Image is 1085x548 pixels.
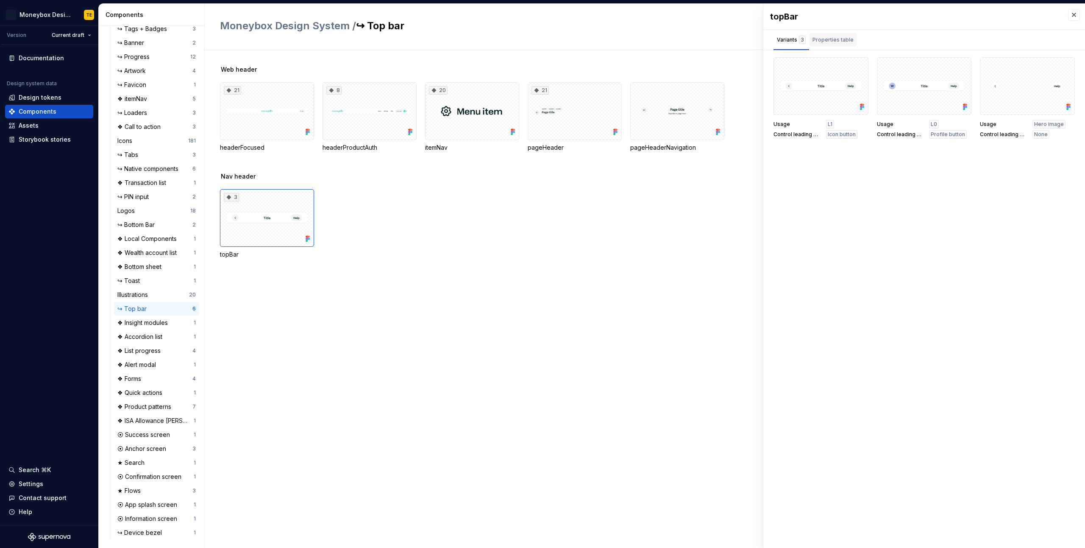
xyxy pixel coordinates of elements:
div: Documentation [19,54,64,62]
div: Properties table [812,36,854,44]
div: 12 [190,53,196,60]
a: Settings [5,477,93,491]
div: 1 [194,235,196,242]
div: Assets [19,121,39,130]
div: 3 [192,109,196,116]
div: 3 [192,123,196,130]
div: 1 [194,361,196,368]
div: pageHeaderNavigation [630,82,724,152]
div: 1 [194,319,196,326]
span: Usage [877,121,924,128]
div: headerProductAuth [323,143,417,152]
div: ↪ Progress [117,53,153,61]
div: ↪ Tags + Badges [117,25,170,33]
div: 3 [799,36,806,44]
div: 1 [194,515,196,522]
a: ❖ Wealth account list1 [114,246,199,260]
a: ↪ Artwork4 [114,64,199,78]
div: 4 [192,347,196,354]
div: 6 [192,305,196,312]
div: TE [86,11,92,18]
div: Design tokens [19,93,61,102]
a: ★ Search1 [114,456,199,470]
div: ↪ Favicon [117,81,150,89]
a: ↪ Device bezel1 [114,526,199,540]
a: ↪ Native components6 [114,162,199,176]
span: Control leading style [877,131,924,138]
div: ↪ Artwork [117,67,149,75]
a: Icons181 [114,134,199,148]
div: 3 [192,487,196,494]
span: Moneybox Design System / [220,20,356,32]
div: 1 [194,389,196,396]
a: ❖ ISA Allowance [PERSON_NAME]1 [114,414,199,428]
span: Web header [221,65,257,74]
div: ↪ Top bar [117,305,150,313]
button: Contact support [5,491,93,505]
div: 4 [192,67,196,74]
div: topBar [770,11,1060,22]
div: pageHeaderNavigation [630,143,724,152]
a: ❖ Bottom sheet1 [114,260,199,274]
div: 1 [194,501,196,508]
div: ❖ Product patterns [117,403,175,411]
div: ❖ Forms [117,375,145,383]
div: 18 [190,207,196,214]
span: L1 [828,121,832,128]
div: Contact support [19,494,67,502]
a: Logos18 [114,204,199,218]
span: Profile button [931,131,965,138]
span: Control leading style [773,131,821,138]
div: ❖ Local Components [117,235,180,243]
a: ↪ Favicon1 [114,78,199,92]
a: ↪ Bottom Bar2 [114,218,199,232]
img: c17557e8-ebdc-49e2-ab9e-7487adcf6d53.png [6,10,16,20]
span: L0 [931,121,937,128]
div: ↪ Native components [117,165,182,173]
div: 1 [194,417,196,424]
a: Storybook stories [5,133,93,146]
div: Moneybox Design System [19,11,74,19]
a: ❖ Transaction list1 [114,176,199,190]
a: Assets [5,119,93,132]
div: 5 [192,95,196,102]
a: ★ Flows3 [114,484,199,498]
div: ↪ PIN input [117,193,152,201]
div: ❖ ISA Allowance [PERSON_NAME] [117,417,194,425]
div: Logos [117,207,138,215]
div: ❖ Transaction list [117,179,170,187]
div: 21 [224,86,241,95]
div: Version [7,32,26,39]
a: ❖ List progress4 [114,344,199,358]
span: Usage [980,121,1027,128]
div: ❖ List progress [117,347,164,355]
a: Design tokens [5,91,93,104]
div: 3 [192,445,196,452]
div: 1 [194,459,196,466]
div: ⦿ Success screen [117,431,173,439]
div: Help [19,508,32,516]
div: Search ⌘K [19,466,51,474]
div: ❖ itemNav [117,95,150,103]
div: ❖ Accordion list [117,333,166,341]
button: Search ⌘K [5,463,93,477]
div: 4 [192,375,196,382]
div: 1 [194,249,196,256]
a: ↪ Top bar6 [114,302,199,316]
a: Supernova Logo [28,533,70,541]
div: 20itemNav [425,82,519,152]
button: Moneybox Design SystemTE [2,6,97,24]
a: ↪ Tags + Badges3 [114,22,199,36]
a: ↪ Progress12 [114,50,199,64]
div: ❖ Wealth account list [117,249,180,257]
div: ★ Flows [117,486,144,495]
div: ↪ Bottom Bar [117,221,158,229]
div: Variants [777,36,806,44]
div: Icons [117,137,136,145]
a: ⦿ Success screen1 [114,428,199,442]
div: 8headerProductAuth [323,82,417,152]
div: 20 [189,291,196,298]
a: ↪ Tabs3 [114,148,199,162]
a: Components [5,105,93,118]
div: Storybook stories [19,135,71,144]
